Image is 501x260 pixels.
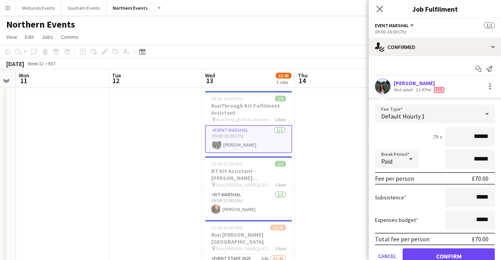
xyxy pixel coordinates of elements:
span: 1 Role [275,246,286,251]
div: BST [48,61,56,66]
div: Total fee per person [375,235,429,243]
app-card-role: Event Marshal1/109:00-16:00 (7h)[PERSON_NAME] [205,125,292,153]
span: Mon [19,72,29,79]
div: £70.00 [472,235,489,243]
button: Event Marshal [375,23,415,28]
span: 1 Role [275,117,286,122]
div: 7h x [433,133,442,140]
span: 1/1 [275,96,286,101]
span: Week 32 [26,61,45,66]
span: Paid [381,157,392,165]
span: View [6,33,17,40]
span: Default Hourly 1 [381,112,425,120]
div: Not rated [394,87,414,93]
span: 1/1 [275,161,286,167]
app-job-card: 09:00-16:00 (7h)1/1RunThrough Kit Fulfilment Assistant RunThrough Kit Fulfilment Assistant1 RoleE... [205,91,292,153]
span: 31/41 [270,225,286,230]
span: Fee [434,87,444,93]
span: Event Marshal [375,23,409,28]
a: Jobs [39,32,56,42]
span: 17:00-21:00 (4h) [211,225,243,230]
span: 1/1 [484,23,495,28]
h3: RunThrough Kit Fulfilment Assistant [205,102,292,116]
span: Tue [112,72,121,79]
label: Expenses budget [375,216,418,223]
div: 11.47mi [414,87,433,93]
h3: RT Kit Assistant - [PERSON_NAME][GEOGRAPHIC_DATA] [205,168,292,181]
div: 09:00-16:00 (7h) [375,29,495,35]
h3: Run [PERSON_NAME][GEOGRAPHIC_DATA] [205,231,292,245]
span: 12 [111,76,121,85]
div: Fee per person [375,174,414,182]
div: 3 Jobs [276,79,291,85]
a: Edit [22,32,37,42]
span: Comms [61,33,79,40]
h1: Northern Events [6,19,75,30]
button: Northern Events [107,0,154,16]
span: Edit [25,33,34,40]
span: Run [PERSON_NAME][GEOGRAPHIC_DATA] [216,182,275,188]
span: RunThrough Kit Fulfilment Assistant [216,117,275,122]
button: Southern Events [61,0,107,16]
app-job-card: 16:00-21:00 (5h)1/1RT Kit Assistant - [PERSON_NAME][GEOGRAPHIC_DATA] Run [PERSON_NAME][GEOGRAPHIC... [205,156,292,217]
label: Subsistence [375,194,406,201]
div: [PERSON_NAME] [394,80,446,87]
button: Midlands Events [16,0,61,16]
div: [DATE] [6,60,24,68]
span: Wed [205,72,215,79]
span: 14 [297,76,308,85]
span: 09:00-16:00 (7h) [211,96,243,101]
div: Crew has different fees then in role [433,87,446,93]
div: £70.00 [472,174,489,182]
span: Jobs [42,33,53,40]
span: 16:00-21:00 (5h) [211,161,243,167]
div: Confirmed [369,38,501,56]
span: Run [PERSON_NAME][GEOGRAPHIC_DATA] [216,246,275,251]
span: 1 Role [275,182,286,188]
a: Comms [58,32,82,42]
app-card-role: Kit Marshal1/116:00-21:00 (5h)[PERSON_NAME] [205,190,292,217]
span: 33/43 [276,73,291,79]
span: Thu [298,72,308,79]
span: 13 [204,76,215,85]
span: 11 [18,76,29,85]
a: View [3,32,20,42]
h3: Job Fulfilment [369,4,501,14]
